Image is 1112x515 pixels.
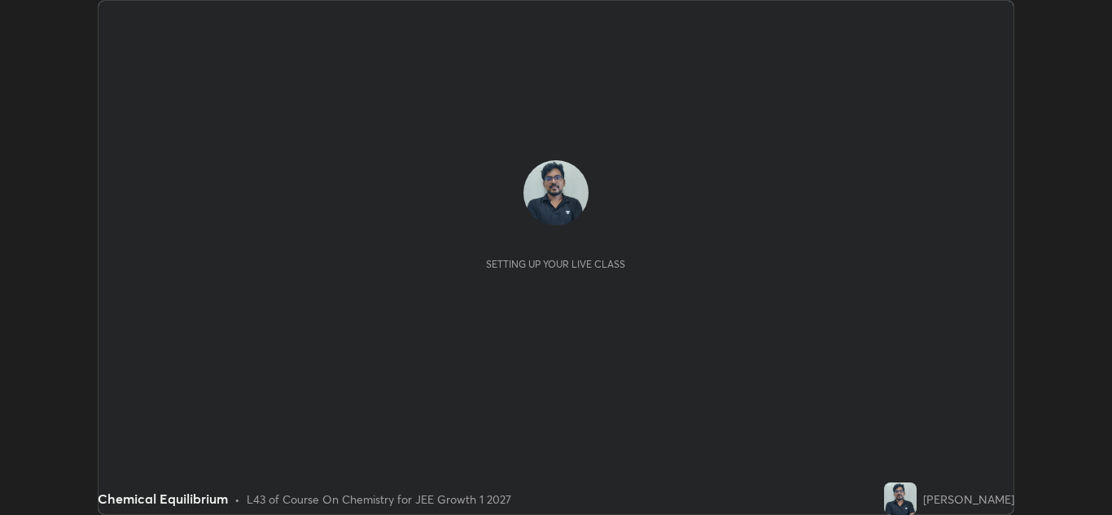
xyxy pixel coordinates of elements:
[486,258,625,270] div: Setting up your live class
[884,482,917,515] img: c438d33b5f8f45deb8631a47d5d110ef.jpg
[523,160,589,225] img: c438d33b5f8f45deb8631a47d5d110ef.jpg
[98,489,228,508] div: Chemical Equilibrium
[234,491,240,508] div: •
[247,491,511,508] div: L43 of Course On Chemistry for JEE Growth 1 2027
[923,491,1014,508] div: [PERSON_NAME]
